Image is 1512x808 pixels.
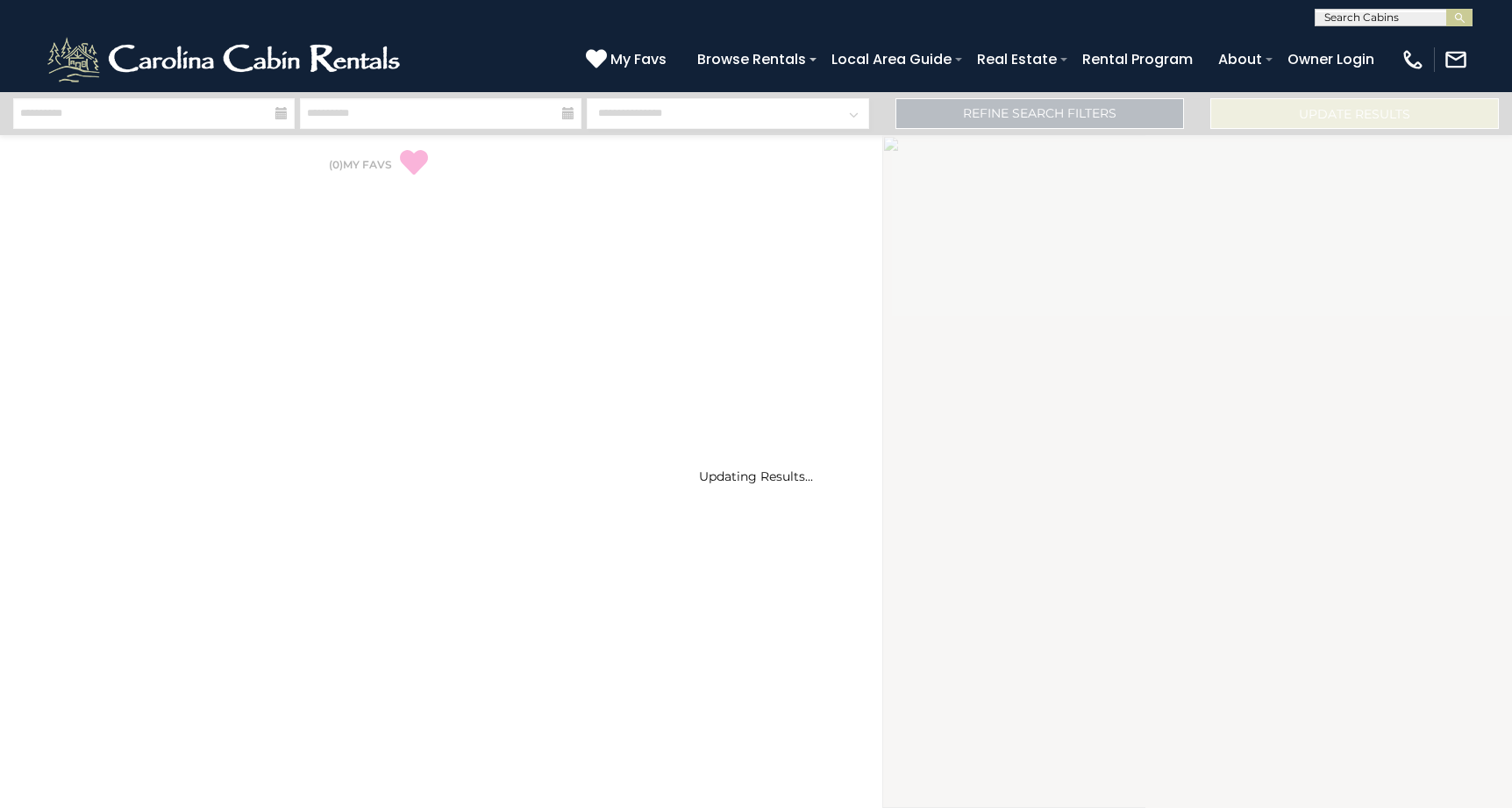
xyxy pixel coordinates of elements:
[1073,44,1202,75] a: Rental Program
[688,44,815,75] a: Browse Rentals
[1444,47,1468,72] img: mail-regular-white.png
[823,44,960,75] a: Local Area Guide
[44,33,408,86] img: White-1-2.png
[586,48,671,71] a: My Favs
[610,48,667,70] span: My Favs
[1401,47,1425,72] img: phone-regular-white.png
[1279,44,1383,75] a: Owner Login
[1209,44,1271,75] a: About
[968,44,1066,75] a: Real Estate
